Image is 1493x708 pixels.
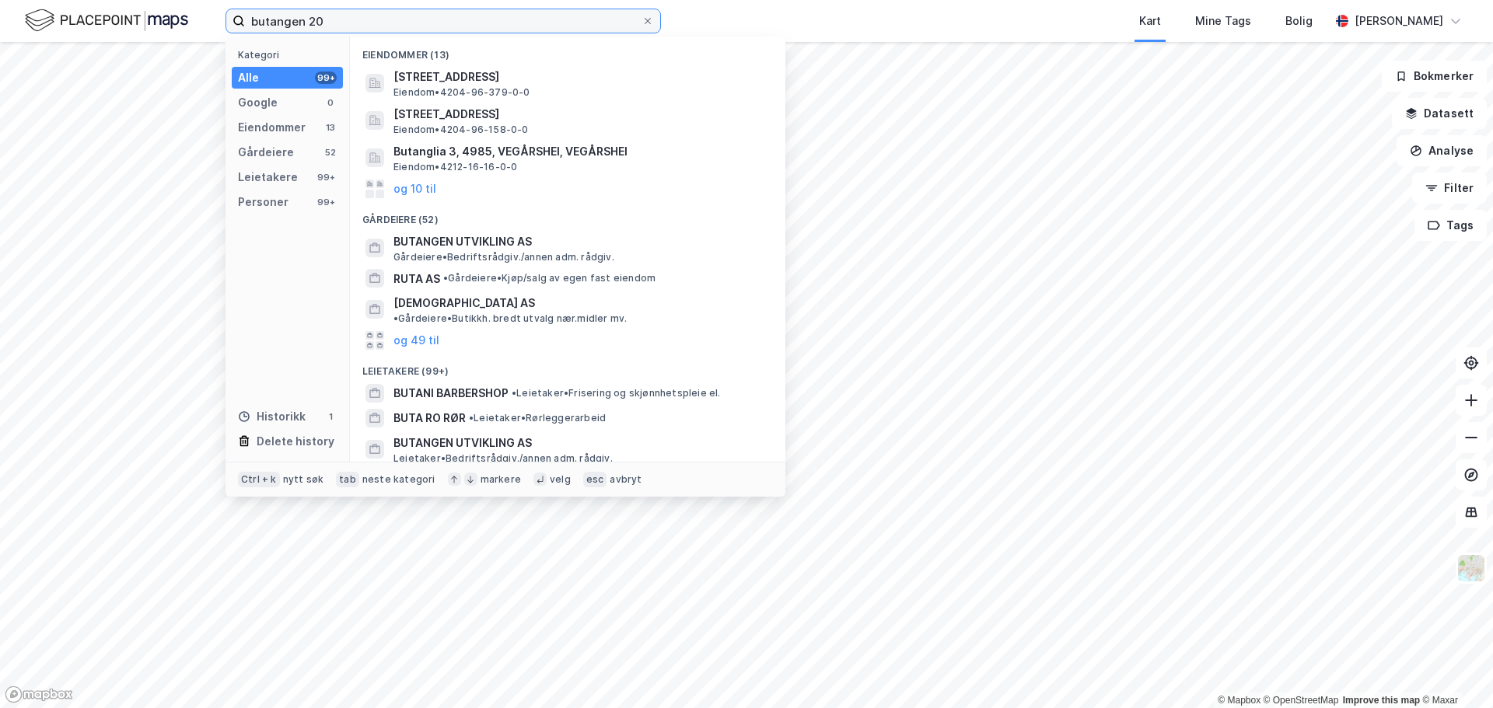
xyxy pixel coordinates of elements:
span: RUTA AS [393,270,440,288]
div: neste kategori [362,473,435,486]
div: Mine Tags [1195,12,1251,30]
span: Gårdeiere • Butikkh. bredt utvalg nær.midler mv. [393,312,627,325]
span: • [469,412,474,424]
div: Gårdeiere (52) [350,201,785,229]
span: Leietaker • Frisering og skjønnhetspleie el. [512,387,721,399]
div: 99+ [315,71,337,84]
span: BUTANGEN UTVIKLING AS [393,434,767,452]
div: Alle [238,68,259,87]
span: • [443,272,448,284]
img: Z [1456,553,1486,583]
iframe: Chat Widget [1415,633,1493,708]
div: Kategori [238,49,343,61]
div: 13 [324,121,337,134]
span: • [512,387,516,399]
div: Historikk [238,407,306,426]
div: nytt søk [283,473,324,486]
span: Leietaker • Bedriftsrådgiv./annen adm. rådgiv. [393,452,613,465]
span: Gårdeiere • Bedriftsrådgiv./annen adm. rådgiv. [393,251,614,263]
button: Bokmerker [1382,61,1487,92]
span: BUTANI BARBERSHOP [393,384,509,403]
div: [PERSON_NAME] [1355,12,1443,30]
div: velg [550,473,571,486]
button: Filter [1412,173,1487,204]
div: tab [336,472,359,487]
button: og 49 til [393,331,439,350]
div: 1 [324,410,337,423]
div: 0 [324,96,337,109]
div: Personer [238,193,288,211]
div: Ctrl + k [238,472,280,487]
span: [DEMOGRAPHIC_DATA] AS [393,294,535,312]
span: Eiendom • 4204-96-158-0-0 [393,124,529,136]
div: Eiendommer [238,118,306,137]
span: • [393,312,398,324]
div: Leietakere (99+) [350,353,785,381]
button: Tags [1414,210,1487,241]
div: avbryt [610,473,642,486]
div: 52 [324,146,337,159]
button: Analyse [1397,135,1487,166]
div: 99+ [315,196,337,208]
a: Mapbox homepage [5,685,73,703]
span: Eiendom • 4212-16-16-0-0 [393,161,517,173]
div: 99+ [315,171,337,183]
div: Google [238,93,278,112]
div: Bolig [1285,12,1313,30]
a: Improve this map [1343,695,1420,706]
div: Delete history [257,432,334,451]
span: BUTA RO RØR [393,409,466,427]
span: Gårdeiere • Kjøp/salg av egen fast eiendom [443,272,656,284]
span: [STREET_ADDRESS] [393,105,767,124]
button: og 10 til [393,180,436,198]
a: Mapbox [1218,695,1260,706]
div: markere [481,473,521,486]
input: Søk på adresse, matrikkel, gårdeiere, leietakere eller personer [245,9,642,33]
span: Eiendom • 4204-96-379-0-0 [393,86,530,99]
a: OpenStreetMap [1264,695,1339,706]
span: BUTANGEN UTVIKLING AS [393,232,767,251]
div: Eiendommer (13) [350,37,785,65]
button: Datasett [1392,98,1487,129]
span: [STREET_ADDRESS] [393,68,767,86]
div: Gårdeiere [238,143,294,162]
span: Leietaker • Rørleggerarbeid [469,412,606,424]
span: Butanglia 3, 4985, VEGÅRSHEI, VEGÅRSHEI [393,142,767,161]
div: esc [583,472,607,487]
div: Kart [1139,12,1161,30]
div: Kontrollprogram for chat [1415,633,1493,708]
div: Leietakere [238,168,298,187]
img: logo.f888ab2527a4732fd821a326f86c7f29.svg [25,7,188,34]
